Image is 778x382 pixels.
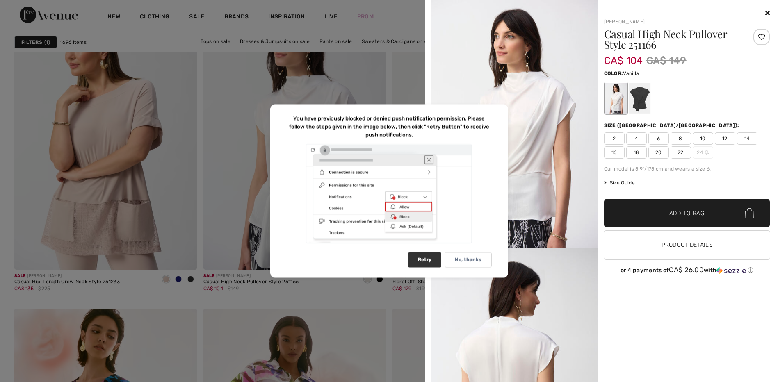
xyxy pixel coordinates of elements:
[605,83,626,114] div: Vanilla
[646,53,687,68] span: CA$ 149
[669,209,705,218] span: Add to Bag
[604,179,635,186] span: Size Guide
[18,6,35,13] span: Help
[604,29,742,50] h1: Casual High Neck Pullover Style 251166
[671,146,691,159] span: 22
[715,132,735,145] span: 12
[604,132,625,145] span: 2
[408,252,441,268] div: Retry
[693,132,713,145] span: 10
[289,116,489,138] p: You have previously blocked or denied push notification permission. Please follow the steps given...
[623,70,639,76] span: Vanilla
[705,150,709,155] img: ring-m.svg
[604,19,645,25] a: [PERSON_NAME]
[604,70,623,76] span: Color:
[604,266,770,274] div: or 4 payments of with
[648,132,669,145] span: 6
[629,83,650,114] div: Black
[604,266,770,277] div: or 4 payments ofCA$ 26.00withSezzle Click to learn more about Sezzle
[716,267,746,274] img: Sezzle
[669,266,704,274] span: CA$ 26.00
[604,47,643,66] span: CA$ 104
[604,231,770,259] button: Product Details
[604,122,741,129] div: Size ([GEOGRAPHIC_DATA]/[GEOGRAPHIC_DATA]):
[604,199,770,227] button: Add to Bag
[693,146,713,159] span: 24
[604,165,770,173] div: Our model is 5'9"/175 cm and wears a size 6.
[604,146,625,159] span: 16
[648,146,669,159] span: 20
[745,208,754,218] img: Bag.svg
[671,132,691,145] span: 8
[737,132,757,145] span: 14
[455,257,481,263] p: No, thanks
[626,132,647,145] span: 4
[626,146,647,159] span: 18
